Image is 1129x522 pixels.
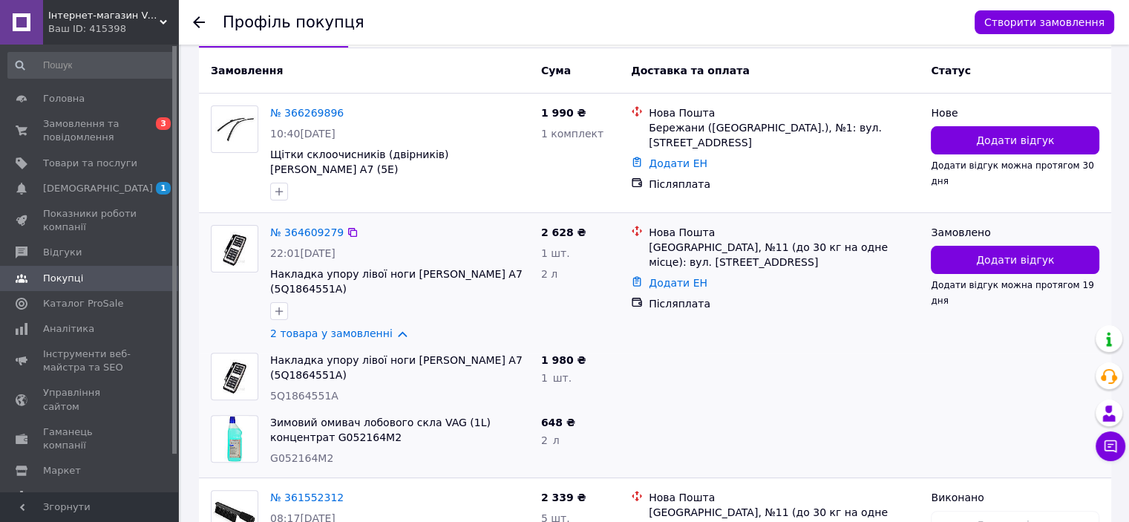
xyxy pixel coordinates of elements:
a: № 361552312 [270,492,344,503]
button: Створити замовлення [975,10,1114,34]
span: 1 шт. [541,247,570,259]
span: Покупці [43,272,83,285]
a: Додати ЕН [649,157,707,169]
span: Каталог ProSale [43,297,123,310]
span: Доставка та оплата [631,65,750,76]
span: Додати відгук можна протягом 19 дня [931,280,1093,305]
a: Фото товару [211,225,258,273]
span: Замовлення та повідомлення [43,117,137,144]
span: 2 л [541,434,560,446]
div: Нова Пошта [649,490,919,505]
div: Замовлено [931,225,1099,240]
span: 1 шт. [541,372,572,384]
div: Ваш ID: 415398 [48,22,178,36]
span: Додати відгук можна протягом 30 дня [931,160,1093,186]
div: Післяплата [649,296,919,311]
a: № 366269896 [270,107,344,119]
span: 22:01[DATE] [270,247,336,259]
a: Щітки склоочисників (двірників) [PERSON_NAME] A7 (5E) [270,149,448,175]
input: Пошук [7,52,175,79]
span: Маркет [43,464,81,477]
a: Накладка упору лівої ноги [PERSON_NAME] A7 (5Q1864551A) [270,268,523,295]
span: Інструменти веб-майстра та SEO [43,348,137,374]
img: Фото товару [212,359,258,394]
div: Повернутися назад [193,15,205,30]
span: 5Q1864551A [270,390,338,402]
span: 1 980 ₴ [541,354,586,366]
a: Накладка упору лівої ноги [PERSON_NAME] A7 (5Q1864551A) [270,354,523,381]
div: Нове [931,105,1099,120]
a: Фото товару [211,105,258,153]
span: Товари та послуги [43,157,137,170]
button: Додати відгук [931,246,1099,274]
span: 10:40[DATE] [270,128,336,140]
span: 2 339 ₴ [541,492,586,503]
span: Налаштування [43,489,119,503]
span: 648 ₴ [541,417,575,428]
span: 1 комплект [541,128,603,140]
img: Фото товару [220,416,249,462]
div: Бережани ([GEOGRAPHIC_DATA].), №1: вул. [STREET_ADDRESS] [649,120,919,150]
button: Додати відгук [931,126,1099,154]
span: 2 л [541,268,557,280]
div: [GEOGRAPHIC_DATA], №11 (до 30 кг на одне місце): вул. [STREET_ADDRESS] [649,240,919,270]
div: Виконано [931,490,1099,505]
span: 1 [156,182,171,195]
span: Статус [931,65,970,76]
span: Додати відгук [976,133,1054,148]
a: Додати ЕН [649,277,707,289]
span: Показники роботи компанії [43,207,137,234]
span: [DEMOGRAPHIC_DATA] [43,182,153,195]
span: Головна [43,92,85,105]
span: Інтернет-магазин VAG-AUTO [48,9,160,22]
a: № 364609279 [270,226,344,238]
span: 1 990 ₴ [541,107,586,119]
span: Відгуки [43,246,82,259]
span: Замовлення [211,65,283,76]
h1: Профіль покупця [223,13,364,31]
button: Чат з покупцем [1096,431,1125,461]
span: G052164M2 [270,452,333,464]
span: Гаманець компанії [43,425,137,452]
div: Нова Пошта [649,225,919,240]
a: 2 товара у замовленні [270,327,393,339]
img: Фото товару [212,115,258,143]
img: Фото товару [212,232,258,267]
div: Післяплата [649,177,919,192]
span: Управління сайтом [43,386,137,413]
span: Cума [541,65,571,76]
span: Додати відгук [976,252,1054,267]
span: 3 [156,117,171,130]
span: 2 628 ₴ [541,226,586,238]
span: Аналітика [43,322,94,336]
a: Зимовий омивач лобового скла VAG (1L) концентрат G052164M2 [270,417,491,443]
div: Нова Пошта [649,105,919,120]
